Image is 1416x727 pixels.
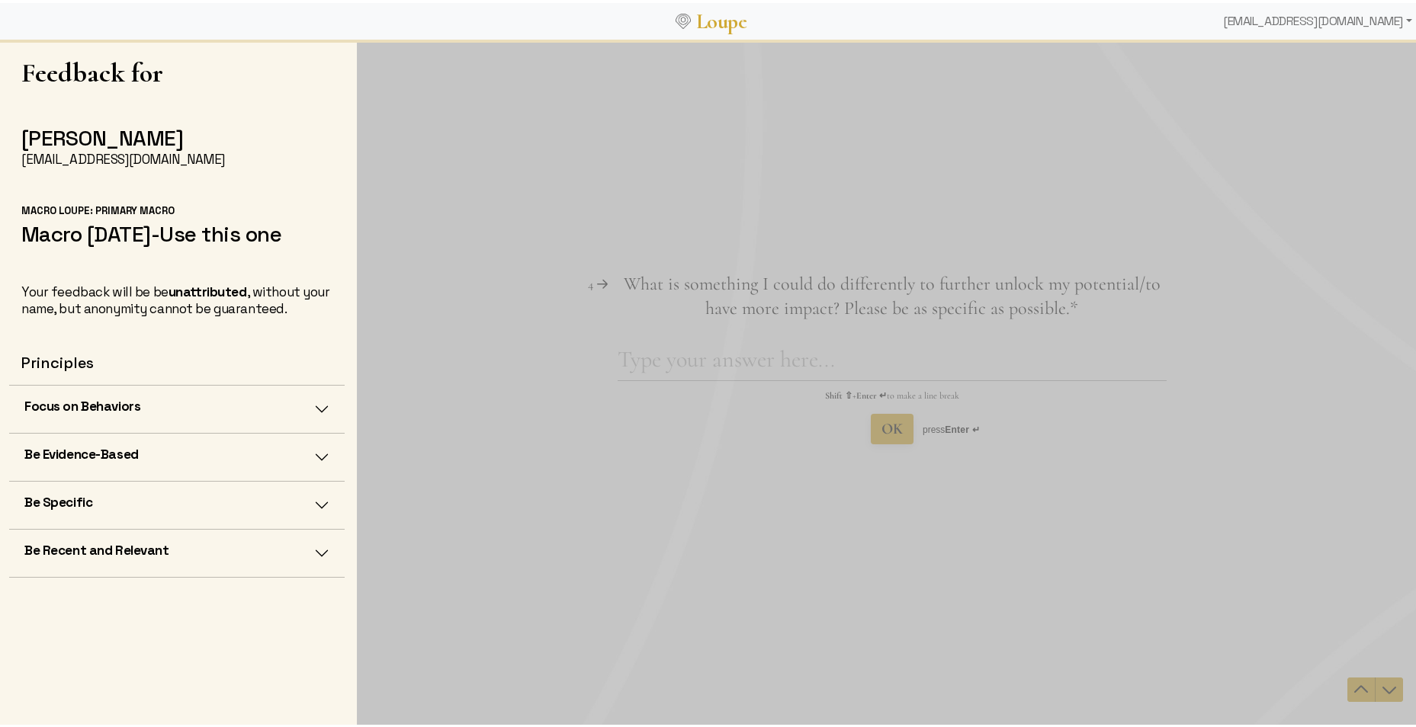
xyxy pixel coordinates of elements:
[676,11,691,26] img: Loupe Logo
[21,122,332,148] h2: [PERSON_NAME]
[499,351,530,362] strong: Enter ↵
[9,431,345,478] button: Be Evidence-Based
[21,54,332,85] h1: Feedback for
[9,479,345,526] button: Be Specific
[21,280,332,314] div: Your feedback will be be , without your name, but anonymity cannot be guaranteed.
[231,238,236,253] span: 4
[24,443,139,460] h5: Be Evidence-Based
[588,386,622,396] strong: Enter ↵
[991,639,1018,663] button: Navigate to previous question
[1019,639,1046,663] button: Navigate to next question
[514,375,557,405] button: OK
[525,381,546,399] span: OK
[261,351,810,363] p: + to make a line break
[21,351,332,370] h4: Principles
[21,218,332,244] h2: Macro [DATE]-Use this one
[9,527,345,574] button: Be Recent and Relevant
[24,539,169,556] h5: Be Recent and Relevant
[691,5,752,33] a: Loupe
[21,148,332,165] div: [EMAIL_ADDRESS][DOMAIN_NAME]
[24,491,92,508] h5: Be Specific
[9,383,345,430] button: Focus on Behaviors
[169,280,247,297] strong: unattributed
[24,395,140,412] h5: Focus on Behaviors
[468,351,496,362] strong: Shift ⇧
[267,234,804,280] span: What is something I could do differently to further unlock my potential/to have more impact? Plea...
[566,385,623,397] div: press
[21,201,332,215] div: Macro Loupe: Primary Macro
